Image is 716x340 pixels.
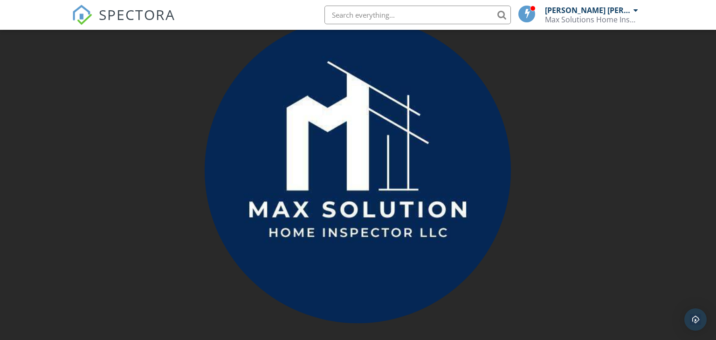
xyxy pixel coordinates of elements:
[72,5,92,25] img: The Best Home Inspection Software - Spectora
[99,5,175,24] span: SPECTORA
[205,17,511,323] img: logomaxsolution.jpg
[324,6,511,24] input: Search everything...
[545,6,631,15] div: [PERSON_NAME] [PERSON_NAME]
[684,308,707,331] div: Open Intercom Messenger
[545,15,638,24] div: Max Solutions Home Inspector Llc
[72,13,175,32] a: SPECTORA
